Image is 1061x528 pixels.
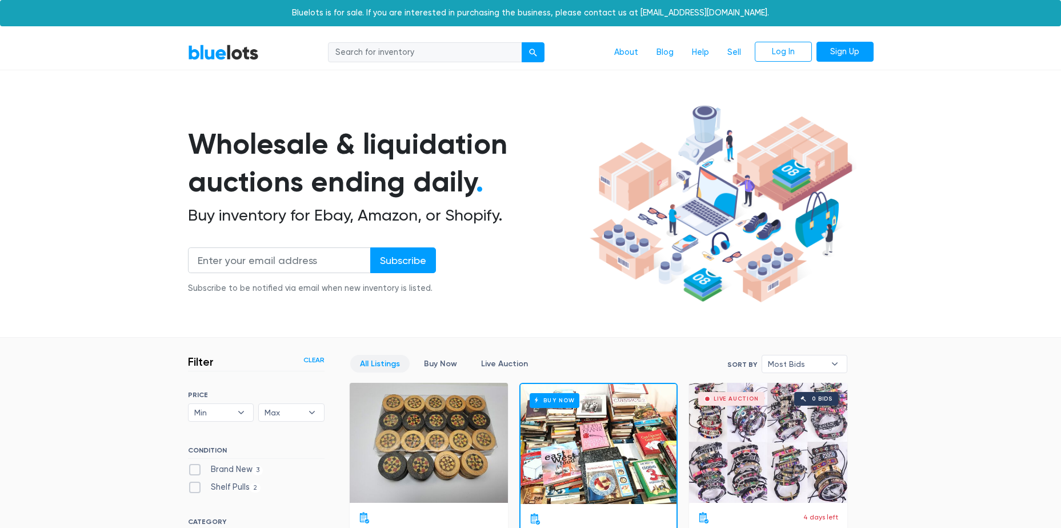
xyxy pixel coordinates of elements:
a: Log In [755,42,812,62]
div: 0 bids [812,396,832,402]
a: Buy Now [521,384,676,504]
a: Clear [303,355,325,365]
label: Brand New [188,463,263,476]
span: 2 [250,483,261,493]
p: 4 days left [803,512,838,522]
h6: Buy Now [530,393,579,407]
span: Max [265,404,302,421]
span: Min [194,404,232,421]
input: Search for inventory [328,42,522,63]
h2: Buy inventory for Ebay, Amazon, or Shopify. [188,206,586,225]
b: ▾ [300,404,324,421]
h6: PRICE [188,391,325,399]
div: Live Auction [714,396,759,402]
input: Enter your email address [188,247,371,273]
a: Live Auction [471,355,538,373]
a: Live Auction 0 bids [689,383,847,503]
h6: CONDITION [188,446,325,459]
b: ▾ [823,355,847,373]
a: About [605,42,647,63]
h1: Wholesale & liquidation auctions ending daily [188,125,586,201]
span: 3 [253,466,263,475]
a: Sign Up [816,42,874,62]
div: Subscribe to be notified via email when new inventory is listed. [188,282,436,295]
h3: Filter [188,355,214,369]
span: Most Bids [768,355,825,373]
label: Sort By [727,359,757,370]
a: Buy Now [414,355,467,373]
a: BlueLots [188,44,259,61]
img: hero-ee84e7d0318cb26816c560f6b4441b76977f77a177738b4e94f68c95b2b83dbb.png [586,100,856,308]
a: Blog [647,42,683,63]
span: . [476,165,483,199]
a: Sell [718,42,750,63]
label: Shelf Pulls [188,481,261,494]
input: Subscribe [370,247,436,273]
a: All Listings [350,355,410,373]
b: ▾ [229,404,253,421]
a: Help [683,42,718,63]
